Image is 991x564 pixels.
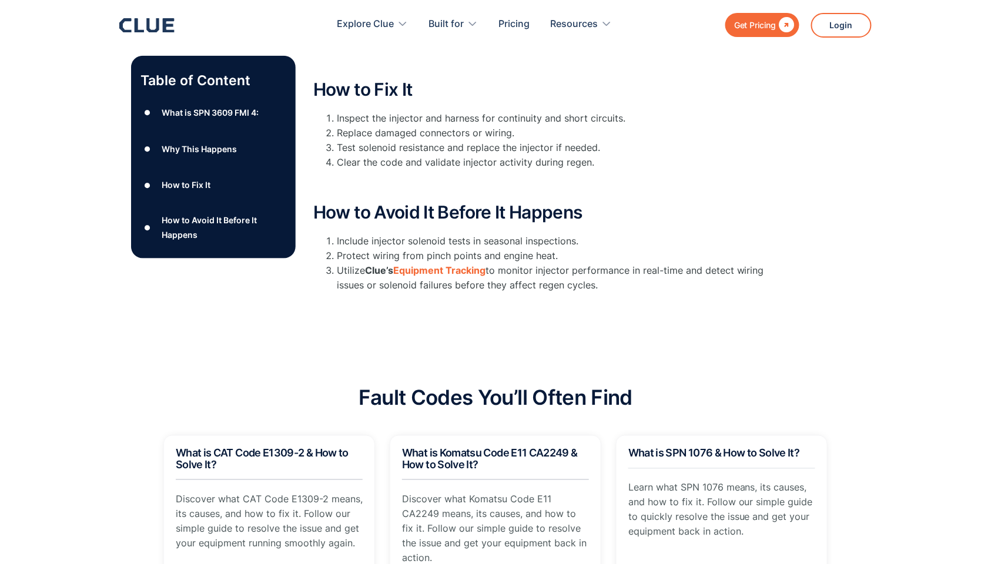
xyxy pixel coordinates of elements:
[162,142,237,156] div: Why This Happens
[313,203,784,222] h2: How to Avoid It Before It Happens
[811,13,872,38] a: Login
[313,176,784,190] p: ‍
[337,249,784,263] li: Protect wiring from pinch points and engine heat.
[140,104,286,122] a: ●What is SPN 3609 FMI 4:
[140,104,155,122] div: ●
[550,6,612,43] div: Resources
[628,448,815,459] h2: What is SPN 1076 & How to Solve It?
[498,6,530,43] a: Pricing
[140,140,155,158] div: ●
[140,219,155,236] div: ●
[140,213,286,242] a: ●How to Avoid It Before It Happens
[337,155,784,170] li: Clear the code and validate injector activity during regen.
[628,481,815,540] p: Learn what SPN 1076 means, its causes, and how to fix it. Follow our simple guide to quickly reso...
[337,126,784,140] li: Replace damaged connectors or wiring.
[140,176,155,194] div: ●
[337,140,784,155] li: Test solenoid resistance and replace the injector if needed.
[140,176,286,194] a: ●How to Fix It
[393,264,486,276] a: Equipment Tracking
[337,111,784,126] li: Inspect the injector and harness for continuity and short circuits.
[162,213,286,242] div: How to Avoid It Before It Happens
[162,178,210,193] div: How to Fix It
[550,6,598,43] div: Resources
[337,6,408,43] div: Explore Clue
[734,18,776,32] div: Get Pricing
[176,448,363,471] h2: What is CAT Code E1309-2 & How to Solve It?
[402,448,589,471] h2: What is Komatsu Code E11 CA2249 & How to Solve It?
[428,6,464,43] div: Built for
[313,80,784,99] h2: How to Fix It
[359,387,632,409] h2: Fault Codes You’ll Often Find
[140,140,286,158] a: ●Why This Happens
[162,105,259,120] div: What is SPN 3609 FMI 4:
[140,71,286,90] p: Table of Content
[776,18,795,32] div: 
[313,53,784,68] p: ‍
[725,13,799,37] a: Get Pricing
[337,263,784,293] li: Utilize to monitor injector performance in real-time and detect wiring issues or solenoid failure...
[337,6,394,43] div: Explore Clue
[428,6,478,43] div: Built for
[337,234,784,249] li: Include injector solenoid tests in seasonal inspections.
[365,264,393,276] strong: Clue’s
[176,492,363,552] p: Discover what CAT Code E1309-2 means, its causes, and how to fix it. Follow our simple guide to r...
